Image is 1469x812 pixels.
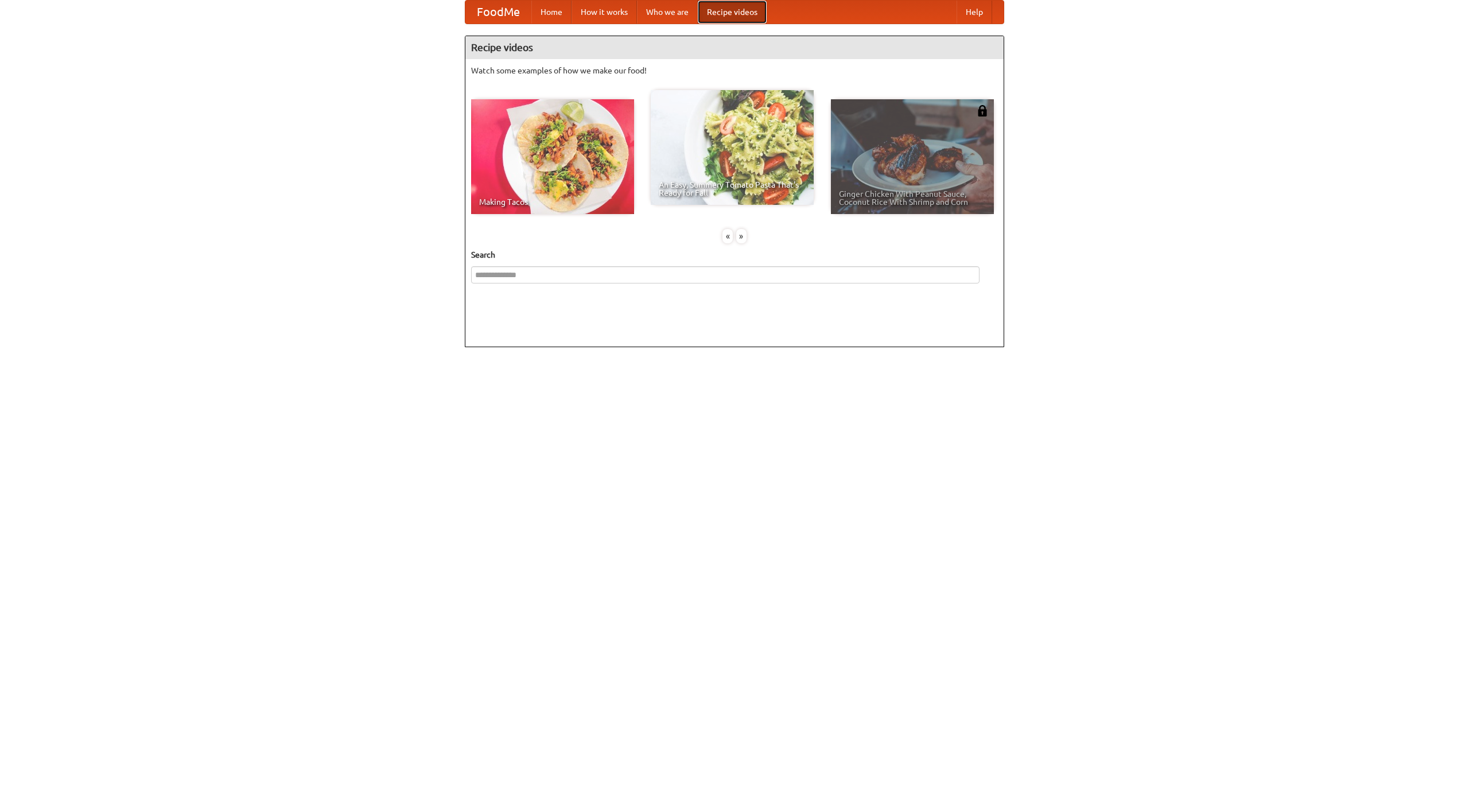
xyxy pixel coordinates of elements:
img: 483408.png [977,105,988,116]
a: Who we are [637,1,698,24]
span: Making Tacos [479,198,626,206]
a: How it works [572,1,637,24]
a: Help [957,1,992,24]
div: » [736,229,747,243]
a: An Easy, Summery Tomato Pasta That's Ready for Fall [651,90,814,205]
div: « [722,229,733,243]
h5: Search [471,249,998,261]
h4: Recipe videos [465,36,1004,59]
a: Making Tacos [471,99,634,214]
a: FoodMe [465,1,531,24]
span: An Easy, Summery Tomato Pasta That's Ready for Fall [659,181,806,197]
p: Watch some examples of how we make our food! [471,65,998,76]
a: Home [531,1,572,24]
a: Recipe videos [698,1,767,24]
